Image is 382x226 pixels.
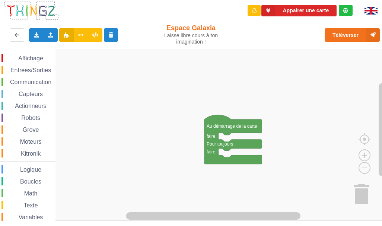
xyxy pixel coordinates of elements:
span: Actionneurs [14,103,48,109]
img: thingz_logo.png [3,1,59,20]
text: Au démarrage de la carte [207,123,257,128]
span: Grove [22,127,40,133]
span: Logique [19,166,42,173]
text: faire [207,133,216,139]
img: gb.png [365,7,378,15]
span: Entrées/Sorties [9,67,52,73]
div: Tu es connecté au serveur de création de Thingz [339,5,353,16]
text: faire [207,149,216,154]
div: Espace Galaxia [160,24,222,45]
span: Texte [22,202,39,209]
span: Kitronik [20,150,42,157]
span: Capteurs [17,91,44,97]
button: Appairer une carte [261,5,337,16]
span: Communication [9,79,52,85]
span: Math [23,190,39,197]
div: Laisse libre cours à ton imagination ! [160,32,222,45]
span: Moteurs [19,139,43,145]
span: Robots [20,115,41,121]
button: Téléverser [325,28,380,42]
span: Boucles [19,178,42,185]
span: Variables [17,214,44,220]
text: Pour toujours [207,141,233,146]
span: Affichage [17,55,44,61]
